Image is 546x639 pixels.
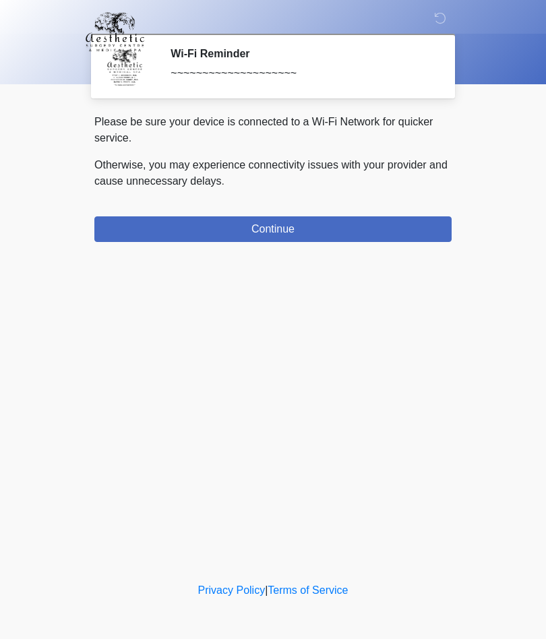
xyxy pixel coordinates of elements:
[222,175,224,187] span: .
[268,584,348,596] a: Terms of Service
[94,114,452,146] p: Please be sure your device is connected to a Wi-Fi Network for quicker service.
[171,65,431,82] div: ~~~~~~~~~~~~~~~~~~~~
[104,47,145,88] img: Agent Avatar
[81,10,149,53] img: Aesthetic Surgery Centre, PLLC Logo
[198,584,266,596] a: Privacy Policy
[265,584,268,596] a: |
[94,216,452,242] button: Continue
[94,157,452,189] p: Otherwise, you may experience connectivity issues with your provider and cause unnecessary delays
